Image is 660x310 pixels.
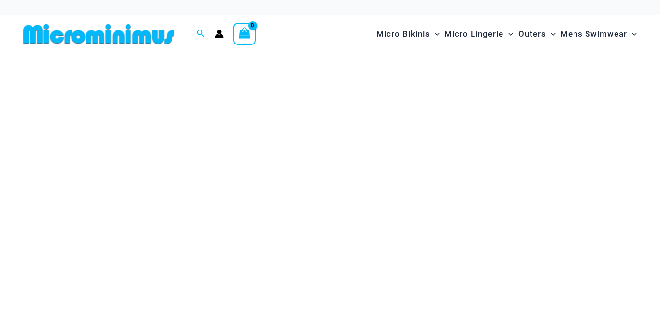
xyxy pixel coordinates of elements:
[233,23,256,45] a: View Shopping Cart, empty
[373,18,641,50] nav: Site Navigation
[516,19,558,49] a: OutersMenu ToggleMenu Toggle
[560,22,627,46] span: Mens Swimwear
[374,19,442,49] a: Micro BikinisMenu ToggleMenu Toggle
[197,28,205,40] a: Search icon link
[518,22,546,46] span: Outers
[19,23,178,45] img: MM SHOP LOGO FLAT
[546,22,556,46] span: Menu Toggle
[627,22,637,46] span: Menu Toggle
[445,22,503,46] span: Micro Lingerie
[558,19,639,49] a: Mens SwimwearMenu ToggleMenu Toggle
[503,22,513,46] span: Menu Toggle
[430,22,440,46] span: Menu Toggle
[376,22,430,46] span: Micro Bikinis
[442,19,516,49] a: Micro LingerieMenu ToggleMenu Toggle
[215,30,224,38] a: Account icon link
